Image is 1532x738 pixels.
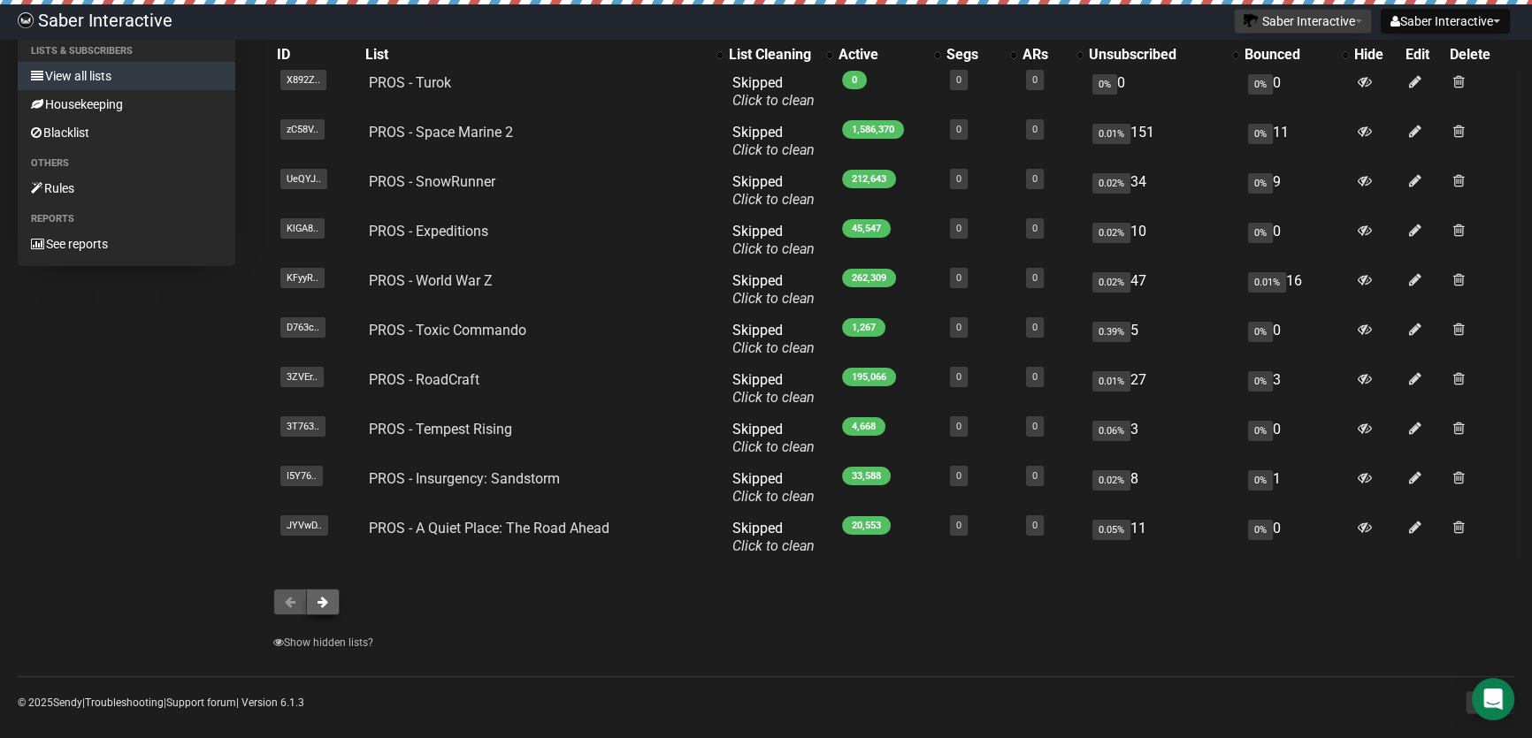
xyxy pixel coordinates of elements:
[1234,9,1372,34] button: Saber Interactive
[956,124,961,135] a: 0
[18,153,235,174] li: Others
[1248,124,1273,144] span: 0%
[1241,463,1351,513] td: 1
[1023,46,1069,64] div: ARs
[277,46,358,64] div: ID
[273,636,373,649] a: Show hidden lists?
[1248,223,1273,243] span: 0%
[1032,322,1038,333] a: 0
[943,42,1019,67] th: Segs: No sort applied, activate to apply an ascending sort
[280,515,328,536] span: JYVwD..
[1241,42,1351,67] th: Bounced: No sort applied, activate to apply an ascending sort
[1241,67,1351,117] td: 0
[1241,513,1351,562] td: 0
[1241,166,1351,216] td: 9
[18,209,235,230] li: Reports
[732,191,815,208] a: Click to clean
[732,141,815,158] a: Click to clean
[732,421,815,455] span: Skipped
[1085,42,1240,67] th: Unsubscribed: No sort applied, activate to apply an ascending sort
[1241,216,1351,265] td: 0
[369,322,526,339] a: PROS - Toxic Commando
[1032,520,1038,531] a: 0
[842,467,891,485] span: 33,588
[842,417,885,436] span: 4,668
[1472,678,1514,720] div: Open Intercom Messenger
[1085,117,1240,166] td: 151
[956,272,961,284] a: 0
[732,537,815,554] a: Click to clean
[956,173,961,185] a: 0
[1032,124,1038,135] a: 0
[732,371,815,406] span: Skipped
[365,46,708,64] div: List
[280,317,326,338] span: D763c..
[1248,74,1273,95] span: 0%
[1241,265,1351,315] td: 16
[1248,520,1273,540] span: 0%
[732,520,815,554] span: Skipped
[842,71,867,89] span: 0
[1085,216,1240,265] td: 10
[280,367,324,387] span: 3ZVEr..
[1241,364,1351,414] td: 3
[732,74,815,109] span: Skipped
[1092,520,1130,540] span: 0.05%
[280,218,325,239] span: KlGA8..
[1032,371,1038,383] a: 0
[1092,124,1130,144] span: 0.01%
[1241,315,1351,364] td: 0
[956,371,961,383] a: 0
[1019,42,1086,67] th: ARs: No sort applied, activate to apply an ascending sort
[1085,67,1240,117] td: 0
[842,219,891,238] span: 45,547
[835,42,944,67] th: Active: No sort applied, activate to apply an ascending sort
[280,416,326,437] span: 3T763..
[956,421,961,432] a: 0
[1248,322,1273,342] span: 0%
[1092,371,1130,392] span: 0.01%
[732,240,815,257] a: Click to clean
[956,520,961,531] a: 0
[85,696,164,709] a: Troubleshooting
[1032,74,1038,86] a: 0
[369,421,512,437] a: PROS - Tempest Rising
[842,269,896,287] span: 262,309
[956,470,961,482] a: 0
[732,290,815,307] a: Click to clean
[280,70,326,90] span: X892Z..
[842,368,896,386] span: 195,066
[166,696,236,709] a: Support forum
[729,46,817,64] div: List Cleaning
[842,170,896,188] span: 212,643
[732,470,815,505] span: Skipped
[18,118,235,147] a: Blacklist
[1032,272,1038,284] a: 0
[732,173,815,208] span: Skipped
[1248,421,1273,441] span: 0%
[1248,470,1273,491] span: 0%
[1406,46,1443,64] div: Edit
[18,693,304,712] p: © 2025 | | | Version 6.1.3
[1092,173,1130,194] span: 0.02%
[1351,42,1402,67] th: Hide: No sort applied, sorting is disabled
[842,318,885,337] span: 1,267
[280,119,325,140] span: zC58V..
[1450,46,1511,64] div: Delete
[369,470,560,487] a: PROS - Insurgency: Sandstorm
[725,42,835,67] th: List Cleaning: No sort applied, activate to apply an ascending sort
[1085,166,1240,216] td: 34
[1092,322,1130,342] span: 0.39%
[18,12,34,28] img: ec1bccd4d48495f5e7d53d9a520ba7e5
[18,174,235,202] a: Rules
[732,124,815,158] span: Skipped
[280,169,327,189] span: UeQYJ..
[369,520,609,536] a: PROS - A Quiet Place: The Road Ahead
[842,120,904,139] span: 1,586,370
[732,438,815,455] a: Click to clean
[18,62,235,90] a: View all lists
[1032,223,1038,234] a: 0
[369,223,488,240] a: PROS - Expeditions
[18,41,235,62] li: Lists & subscribers
[842,516,891,535] span: 20,553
